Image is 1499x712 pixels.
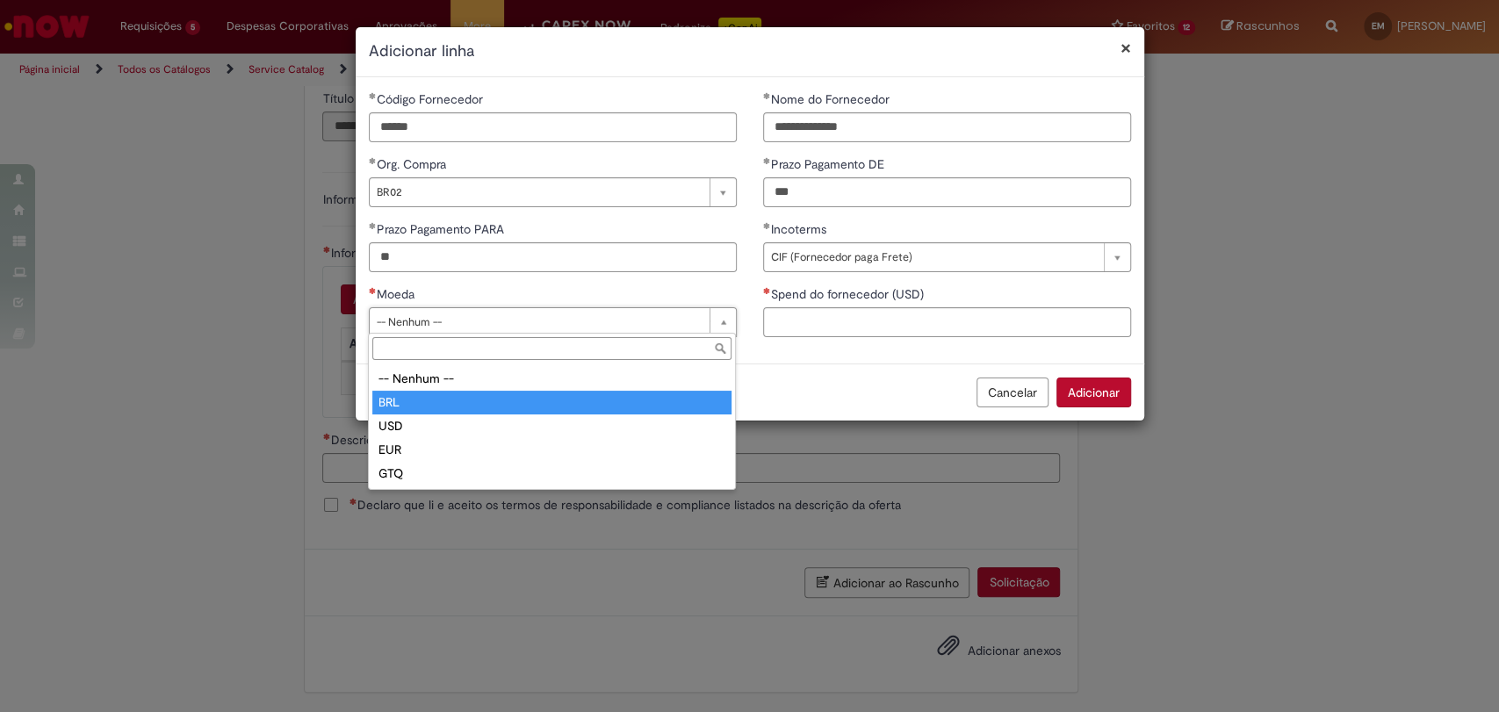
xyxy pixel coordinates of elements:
[372,367,731,391] div: -- Nenhum --
[372,414,731,438] div: USD
[372,438,731,462] div: EUR
[369,363,735,489] ul: Moeda
[372,391,731,414] div: BRL
[372,462,731,485] div: GTQ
